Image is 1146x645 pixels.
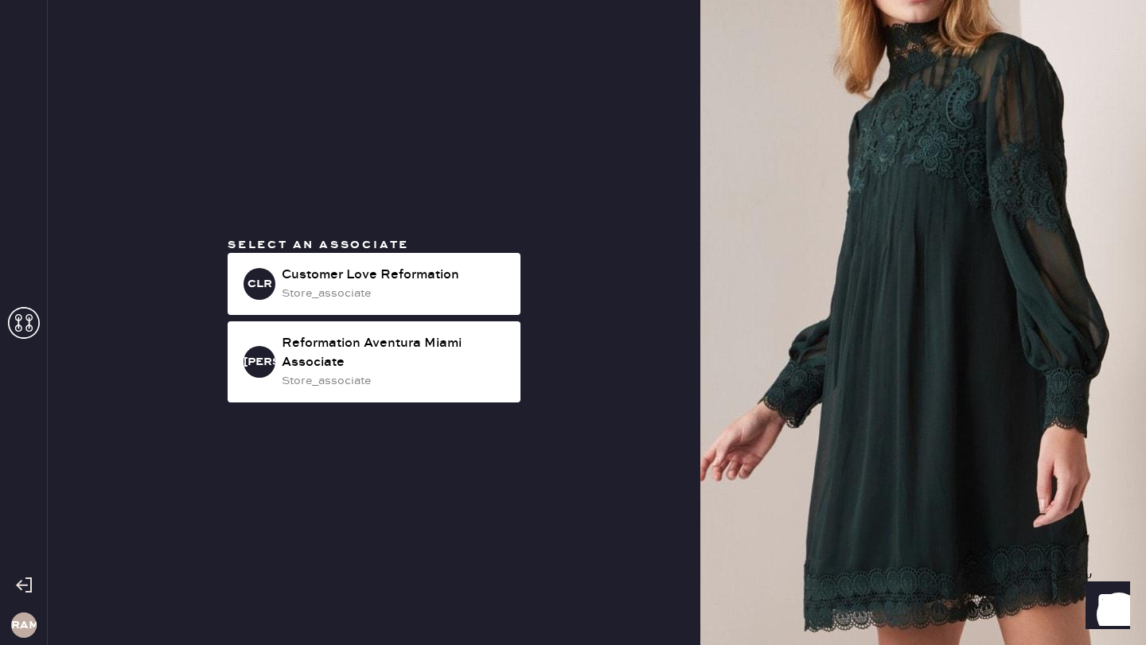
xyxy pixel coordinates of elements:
div: store_associate [282,285,508,302]
iframe: Front Chat [1070,573,1139,642]
div: Customer Love Reformation [282,266,508,285]
h3: CLR [248,278,272,289]
h3: RAM [11,620,37,631]
div: store_associate [282,372,508,390]
div: Reformation Aventura Miami Associate [282,334,508,372]
span: Select an associate [228,238,409,252]
h3: [PERSON_NAME] [244,356,275,367]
